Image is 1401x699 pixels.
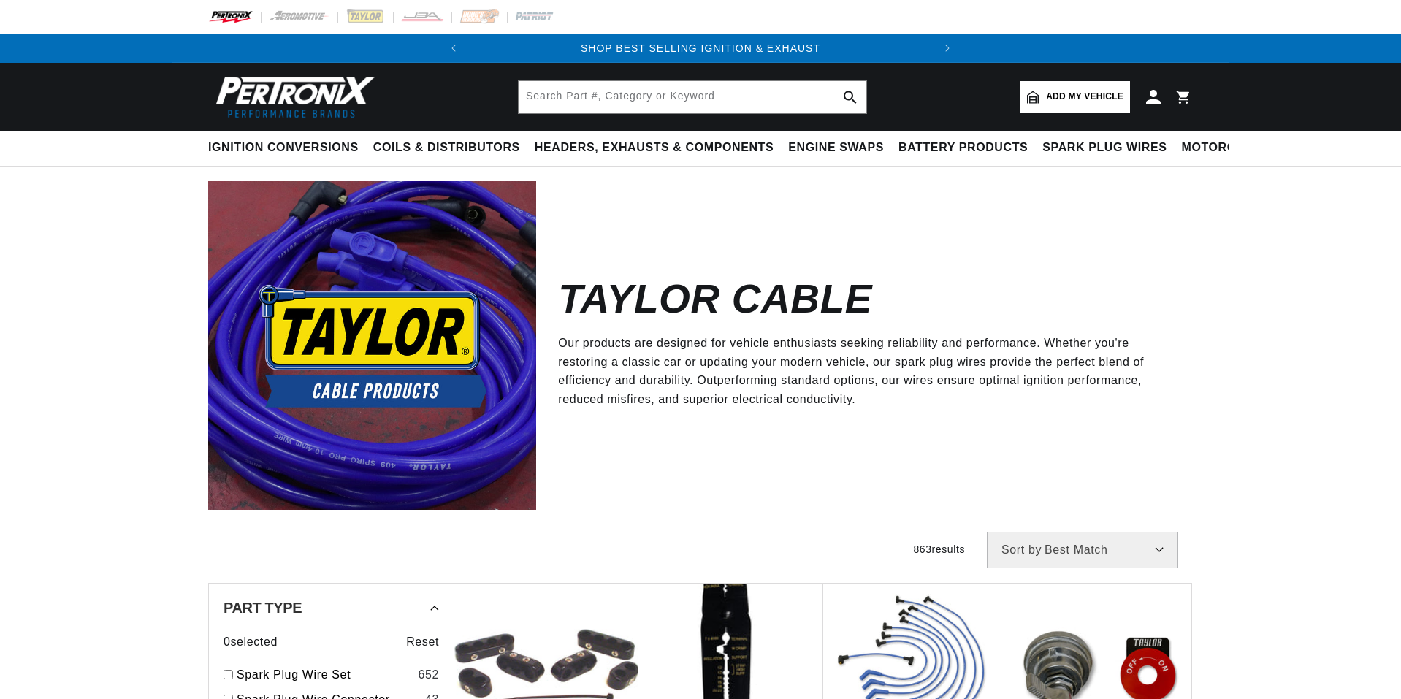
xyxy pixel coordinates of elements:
span: Headers, Exhausts & Components [535,140,774,156]
span: Part Type [224,600,302,615]
span: Battery Products [898,140,1028,156]
button: Translation missing: en.sections.announcements.next_announcement [933,34,962,63]
div: 1 of 2 [468,40,933,56]
span: Reset [406,633,439,652]
a: Add my vehicle [1020,81,1130,113]
span: Sort by [1001,544,1042,556]
summary: Battery Products [891,131,1035,165]
span: Ignition Conversions [208,140,359,156]
button: search button [834,81,866,113]
p: Our products are designed for vehicle enthusiasts seeking reliability and performance. Whether yo... [558,334,1171,408]
span: Spark Plug Wires [1042,140,1167,156]
summary: Spark Plug Wires [1035,131,1174,165]
span: Engine Swaps [788,140,884,156]
div: Announcement [468,40,933,56]
summary: Engine Swaps [781,131,891,165]
span: Coils & Distributors [373,140,520,156]
a: Spark Plug Wire Set [237,665,412,684]
span: Motorcycle [1182,140,1269,156]
span: 863 results [913,543,965,555]
img: Pertronix [208,72,376,122]
slideshow-component: Translation missing: en.sections.announcements.announcement_bar [172,34,1229,63]
a: SHOP BEST SELLING IGNITION & EXHAUST [581,42,820,54]
span: Add my vehicle [1046,90,1123,104]
select: Sort by [987,532,1178,568]
input: Search Part #, Category or Keyword [519,81,866,113]
span: 0 selected [224,633,278,652]
summary: Motorcycle [1175,131,1276,165]
h2: Taylor Cable [558,282,872,316]
div: 652 [418,665,439,684]
summary: Headers, Exhausts & Components [527,131,781,165]
img: Taylor Cable [208,181,536,509]
summary: Coils & Distributors [366,131,527,165]
summary: Ignition Conversions [208,131,366,165]
button: Translation missing: en.sections.announcements.previous_announcement [439,34,468,63]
